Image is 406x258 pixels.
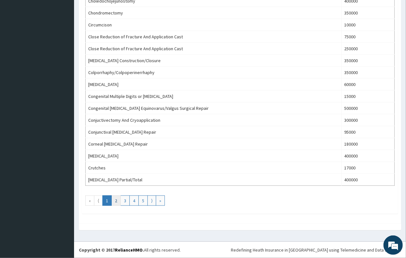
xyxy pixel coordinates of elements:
[86,138,342,150] td: Corneal [MEDICAL_DATA] Repair
[342,138,395,150] td: 180000
[342,91,395,102] td: 15000
[86,19,342,31] td: Circumcison
[86,102,342,114] td: Congenital [MEDICAL_DATA] Equinovarus/Valgus Surgical Repair
[342,114,395,126] td: 300000
[79,247,144,253] strong: Copyright © 2017 .
[86,150,342,162] td: [MEDICAL_DATA]
[342,102,395,114] td: 500000
[111,196,121,206] a: Go to page number 2
[342,150,395,162] td: 400000
[86,43,342,55] td: Close Reduction of Fracture And Application Cast
[85,196,94,206] a: Go to first page
[342,67,395,79] td: 350000
[86,55,342,67] td: [MEDICAL_DATA] Construction/Closure
[231,247,401,253] div: Redefining Heath Insurance in [GEOGRAPHIC_DATA] using Telemedicine and Data Science!
[342,162,395,174] td: 17000
[120,196,130,206] a: Go to page number 3
[86,7,342,19] td: Chondromectomy
[86,31,342,43] td: Close Reduction of Fracture And Application Cast
[129,196,139,206] a: Go to page number 4
[342,7,395,19] td: 350000
[342,174,395,186] td: 400000
[138,196,148,206] a: Go to page number 5
[37,81,89,146] span: We're online!
[86,79,342,91] td: [MEDICAL_DATA]
[342,126,395,138] td: 95000
[86,126,342,138] td: Conjunctival [MEDICAL_DATA] Repair
[342,43,395,55] td: 250000
[86,162,342,174] td: Crutches
[94,196,103,206] a: Go to previous page
[86,67,342,79] td: Colporrhaphy/Colpoperinerrhaphy
[33,36,108,44] div: Chat with us now
[342,79,395,91] td: 60000
[74,242,406,258] footer: All rights reserved.
[147,196,156,206] a: Go to next page
[12,32,26,48] img: d_794563401_company_1708531726252_794563401
[156,196,165,206] a: Go to last page
[86,91,342,102] td: Congenital Multiple Digits or [MEDICAL_DATA]
[115,247,143,253] a: RelianceHMO
[106,3,121,19] div: Minimize live chat window
[86,174,342,186] td: [MEDICAL_DATA] Partial/Total
[86,114,342,126] td: Conjuctivectomy And Cryoapplication
[3,176,123,198] textarea: Type your message and hit 'Enter'
[342,31,395,43] td: 75000
[342,55,395,67] td: 350000
[342,19,395,31] td: 10000
[102,196,112,206] a: Go to page number 1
